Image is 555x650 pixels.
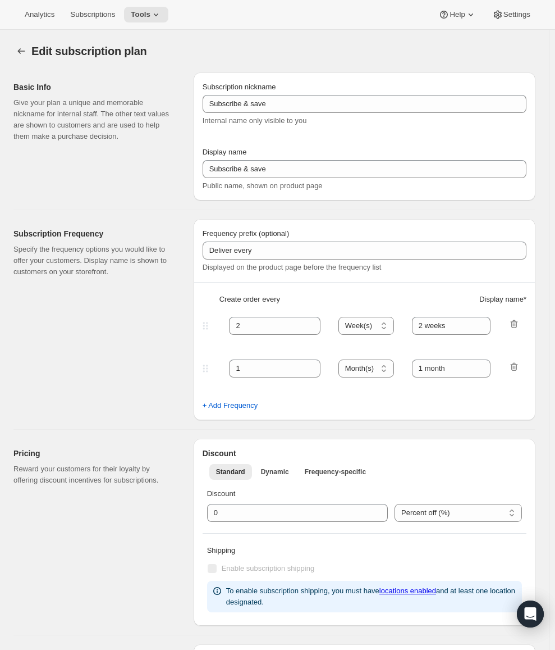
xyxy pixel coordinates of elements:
p: Specify the frequency options you would like to offer your customers. Display name is shown to cu... [13,244,176,278]
span: Display name [203,148,247,156]
button: + Add Frequency [196,397,265,415]
span: Display name * [479,294,526,305]
span: Create order every [219,294,280,305]
input: 1 month [412,317,490,335]
span: + Add Frequency [203,400,258,411]
input: 10 [207,504,371,522]
span: Tools [131,10,150,19]
span: Settings [503,10,530,19]
h2: Pricing [13,448,176,459]
p: Shipping [207,545,522,556]
button: Help [432,7,483,22]
h2: Subscription Frequency [13,228,176,239]
span: Internal name only visible to you [203,116,307,125]
span: Enable subscription shipping [222,564,315,572]
a: locations enabled [379,587,436,595]
input: 1 month [412,360,490,378]
span: Frequency prefix (optional) [203,229,290,238]
span: Displayed on the product page before the frequency list [203,263,382,271]
input: Subscribe & Save [203,95,526,113]
span: Analytics [25,10,54,19]
button: Settings [485,7,537,22]
button: Subscription plans [13,43,29,59]
button: Analytics [18,7,61,22]
span: Dynamic [261,467,289,476]
p: Discount [207,488,522,499]
span: Frequency-specific [305,467,366,476]
input: Subscribe & Save [203,160,526,178]
h2: Discount [203,448,526,459]
p: To enable subscription shipping, you must have and at least one location designated. [226,585,517,608]
span: Edit subscription plan [31,45,147,57]
span: Subscription nickname [203,83,276,91]
button: Subscriptions [63,7,122,22]
div: Open Intercom Messenger [517,601,544,628]
input: Deliver every [203,242,526,260]
h2: Basic Info [13,81,176,93]
span: Subscriptions [70,10,115,19]
span: Standard [216,467,245,476]
span: Help [449,10,465,19]
p: Give your plan a unique and memorable nickname for internal staff. The other text values are show... [13,97,176,142]
button: Tools [124,7,168,22]
span: Public name, shown on product page [203,181,323,190]
p: Reward your customers for their loyalty by offering discount incentives for subscriptions. [13,463,176,486]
